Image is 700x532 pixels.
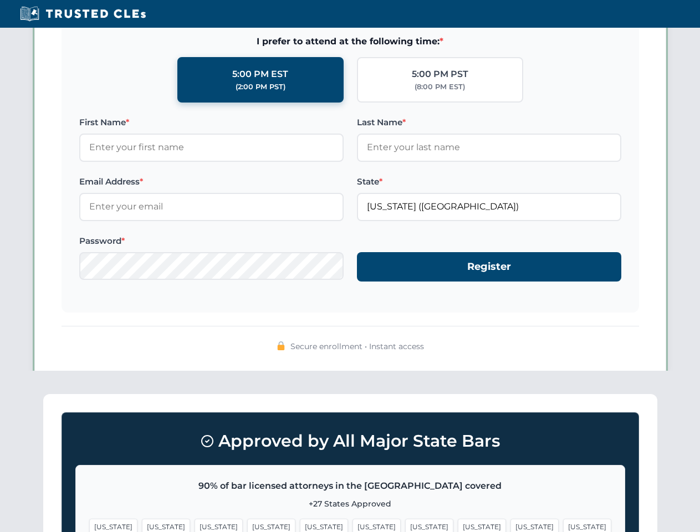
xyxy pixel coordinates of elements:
[17,6,149,22] img: Trusted CLEs
[357,116,621,129] label: Last Name
[412,67,468,81] div: 5:00 PM PST
[79,116,344,129] label: First Name
[415,81,465,93] div: (8:00 PM EST)
[79,134,344,161] input: Enter your first name
[357,252,621,282] button: Register
[277,341,285,350] img: 🔒
[232,67,288,81] div: 5:00 PM EST
[89,498,611,510] p: +27 States Approved
[79,234,344,248] label: Password
[75,426,625,456] h3: Approved by All Major State Bars
[357,193,621,221] input: Florida (FL)
[236,81,285,93] div: (2:00 PM PST)
[79,193,344,221] input: Enter your email
[79,175,344,188] label: Email Address
[357,175,621,188] label: State
[290,340,424,352] span: Secure enrollment • Instant access
[89,479,611,493] p: 90% of bar licensed attorneys in the [GEOGRAPHIC_DATA] covered
[79,34,621,49] span: I prefer to attend at the following time:
[357,134,621,161] input: Enter your last name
